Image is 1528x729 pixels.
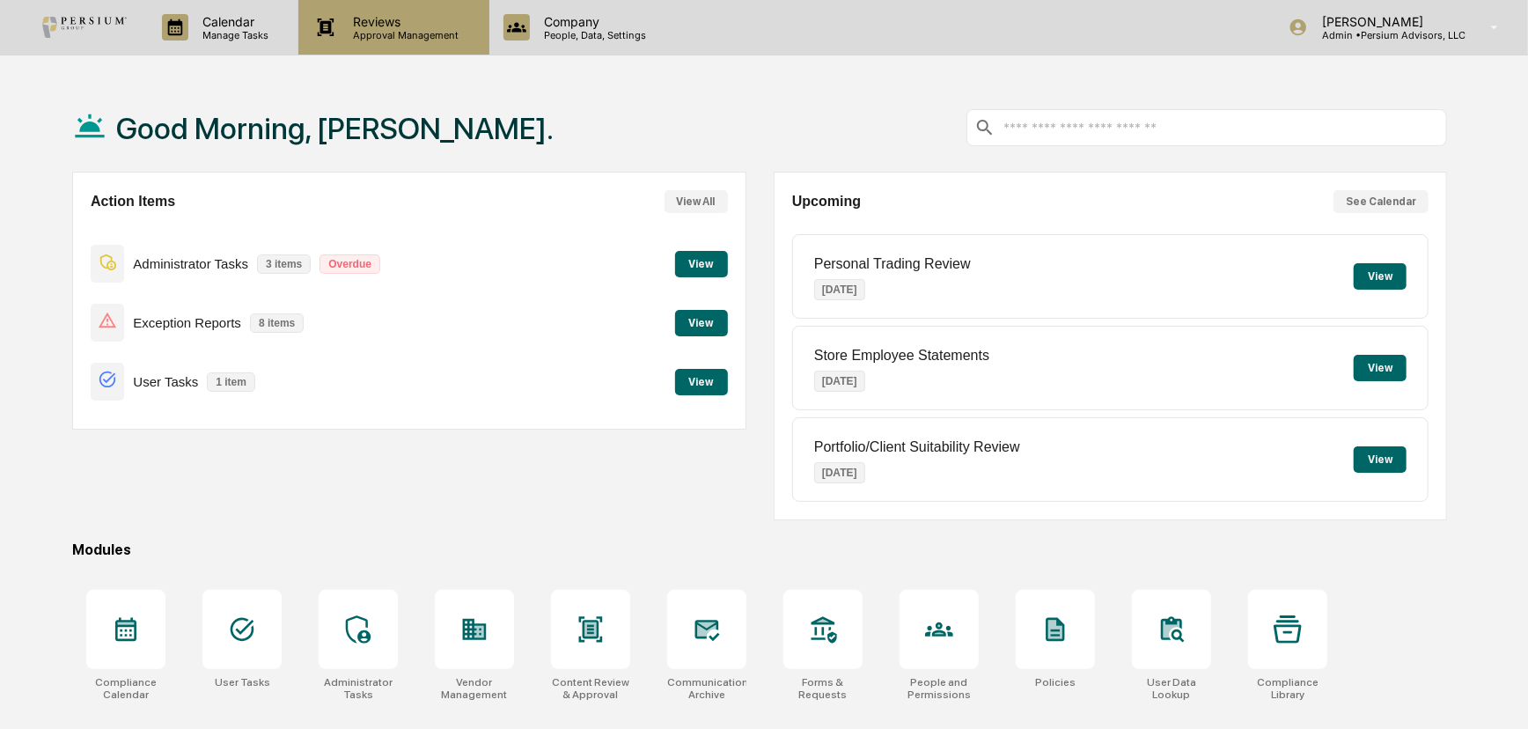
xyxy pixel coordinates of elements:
[207,372,255,392] p: 1 item
[1354,263,1407,290] button: View
[340,14,468,29] p: Reviews
[1333,190,1429,213] button: See Calendar
[250,313,304,333] p: 8 items
[319,676,398,701] div: Administrator Tasks
[675,369,728,395] button: View
[133,256,248,271] p: Administrator Tasks
[133,315,241,330] p: Exception Reports
[340,29,468,41] p: Approval Management
[91,194,175,210] h2: Action Items
[435,676,514,701] div: Vendor Management
[530,14,655,29] p: Company
[215,676,270,688] div: User Tasks
[792,194,861,210] h2: Upcoming
[1308,29,1466,41] p: Admin • Persium Advisors, LLC
[814,371,865,392] p: [DATE]
[42,17,127,38] img: logo
[1354,355,1407,381] button: View
[675,313,728,330] a: View
[675,372,728,389] a: View
[814,462,865,483] p: [DATE]
[1308,14,1466,29] p: [PERSON_NAME]
[188,29,277,41] p: Manage Tasks
[72,541,1447,558] div: Modules
[667,676,746,701] div: Communications Archive
[675,310,728,336] button: View
[530,29,655,41] p: People, Data, Settings
[900,676,979,701] div: People and Permissions
[116,111,554,146] h1: Good Morning, [PERSON_NAME].
[814,256,971,272] p: Personal Trading Review
[814,348,989,364] p: Store Employee Statements
[1354,446,1407,473] button: View
[665,190,728,213] button: View All
[675,254,728,271] a: View
[320,254,380,274] p: Overdue
[257,254,311,274] p: 3 items
[1248,676,1327,701] div: Compliance Library
[1035,676,1076,688] div: Policies
[133,374,198,389] p: User Tasks
[551,676,630,701] div: Content Review & Approval
[814,439,1020,455] p: Portfolio/Client Suitability Review
[86,676,165,701] div: Compliance Calendar
[814,279,865,300] p: [DATE]
[1132,676,1211,701] div: User Data Lookup
[188,14,277,29] p: Calendar
[675,251,728,277] button: View
[783,676,863,701] div: Forms & Requests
